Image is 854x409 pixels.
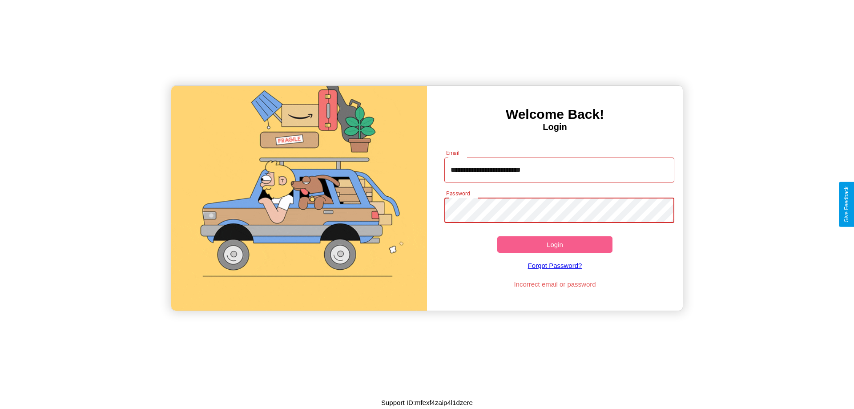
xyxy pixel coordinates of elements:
[427,122,683,132] h4: Login
[427,107,683,122] h3: Welcome Back!
[440,253,670,278] a: Forgot Password?
[497,236,612,253] button: Login
[381,397,473,409] p: Support ID: mfexf4zaip4l1dzere
[446,149,460,157] label: Email
[440,278,670,290] p: Incorrect email or password
[171,86,427,311] img: gif
[843,186,850,223] div: Give Feedback
[446,190,470,197] label: Password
